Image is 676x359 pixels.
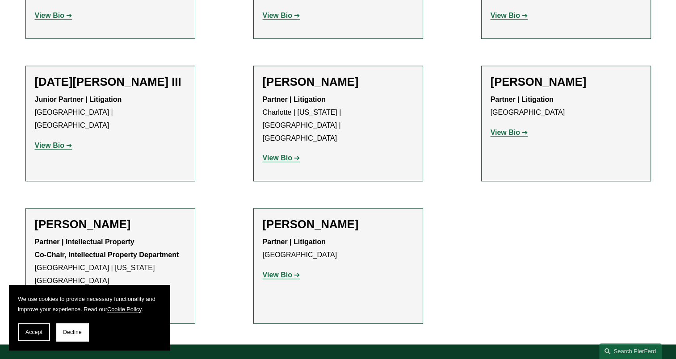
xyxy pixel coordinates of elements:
[263,93,414,145] p: Charlotte | [US_STATE] | [GEOGRAPHIC_DATA] | [GEOGRAPHIC_DATA]
[491,129,528,136] a: View Bio
[107,306,142,313] a: Cookie Policy
[35,12,64,19] strong: View Bio
[491,96,554,103] strong: Partner | Litigation
[35,75,186,89] h2: [DATE][PERSON_NAME] III
[35,238,179,259] strong: Partner | Intellectual Property Co-Chair, Intellectual Property Department
[263,271,300,279] a: View Bio
[263,154,292,162] strong: View Bio
[491,129,520,136] strong: View Bio
[18,294,161,314] p: We use cookies to provide necessary functionality and improve your experience. Read our .
[9,285,170,350] section: Cookie banner
[263,271,292,279] strong: View Bio
[35,142,64,149] strong: View Bio
[263,238,326,246] strong: Partner | Litigation
[56,323,88,341] button: Decline
[263,236,414,262] p: [GEOGRAPHIC_DATA]
[63,329,82,335] span: Decline
[35,96,122,103] strong: Junior Partner | Litigation
[263,12,300,19] a: View Bio
[35,217,186,231] h2: [PERSON_NAME]
[35,236,186,287] p: [GEOGRAPHIC_DATA] | [US_STATE][GEOGRAPHIC_DATA]
[18,323,50,341] button: Accept
[263,12,292,19] strong: View Bio
[25,329,42,335] span: Accept
[35,142,72,149] a: View Bio
[599,343,662,359] a: Search this site
[263,75,414,89] h2: [PERSON_NAME]
[263,217,414,231] h2: [PERSON_NAME]
[35,93,186,132] p: [GEOGRAPHIC_DATA] | [GEOGRAPHIC_DATA]
[263,154,300,162] a: View Bio
[491,93,642,119] p: [GEOGRAPHIC_DATA]
[263,96,326,103] strong: Partner | Litigation
[491,12,528,19] a: View Bio
[491,12,520,19] strong: View Bio
[35,12,72,19] a: View Bio
[491,75,642,89] h2: [PERSON_NAME]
